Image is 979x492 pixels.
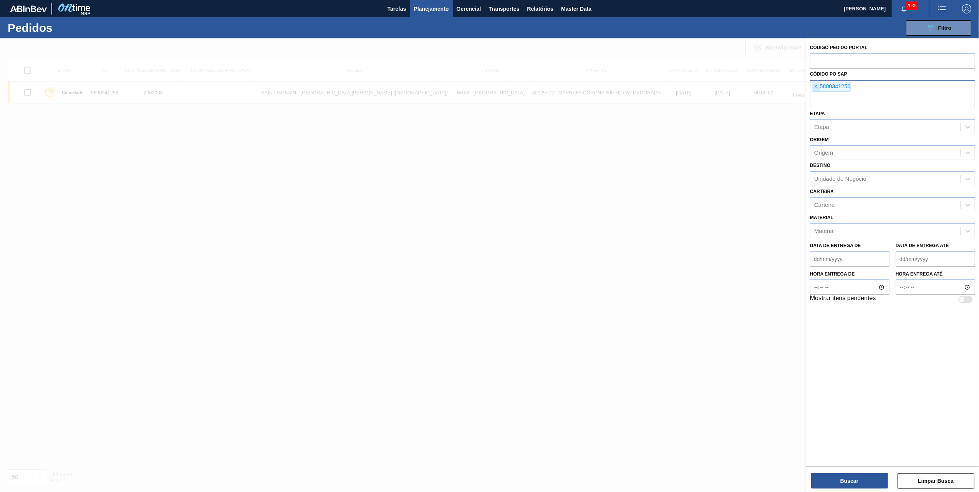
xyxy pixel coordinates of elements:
[938,4,947,13] img: userActions
[962,4,971,13] img: Logout
[414,4,449,13] span: Planejamento
[457,4,481,13] span: Gerencial
[810,163,830,168] label: Destino
[810,45,868,50] label: Código Pedido Portal
[8,23,127,32] h1: Pedidos
[896,251,975,267] input: dd/mm/yyyy
[810,243,861,248] label: Data de Entrega de
[10,5,47,12] img: TNhmsLtSVTkK8tSr43FrP2fwEKptu5GPRR3wAAAABJRU5ErkJggg==
[814,201,835,208] div: Carteira
[896,269,975,280] label: Hora entrega até
[810,111,825,116] label: Etapa
[810,71,847,77] label: Códido PO SAP
[810,137,829,142] label: Origem
[812,82,851,92] div: 5800341256
[905,2,918,10] span: 2035
[810,189,834,194] label: Carteira
[812,82,820,91] span: ×
[810,251,890,267] input: dd/mm/yyyy
[814,176,866,182] div: Unidade de Negócio
[938,25,952,31] span: Filtro
[810,215,833,220] label: Material
[810,269,890,280] label: Hora entrega de
[489,4,519,13] span: Transportes
[896,243,949,248] label: Data de Entrega até
[906,20,971,36] button: Filtro
[388,4,406,13] span: Tarefas
[527,4,553,13] span: Relatórios
[814,150,833,156] div: Origem
[892,3,916,14] button: Notificações
[814,228,835,234] div: Material
[810,295,876,304] label: Mostrar itens pendentes
[561,4,591,13] span: Master Data
[814,124,829,130] div: Etapa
